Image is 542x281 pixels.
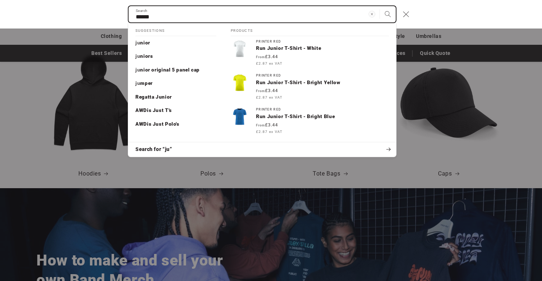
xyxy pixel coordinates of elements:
[231,23,389,36] h2: Products
[256,79,389,86] p: Run Junior T-Shirt - Bright Yellow
[224,104,396,138] a: Printer RedRun Junior T-Shirt - Bright Blue From£3.44 £2.87 ex VAT
[135,80,153,87] p: jumper
[224,36,396,70] a: Printer RedRun Junior T-Shirt - White From£3.44 £2.87 ex VAT
[135,80,140,86] mark: ju
[256,45,389,52] p: Run Junior T-Shirt - White
[398,7,414,22] button: Close
[135,107,172,114] p: AWDis Just T's
[256,40,389,44] div: Printer Red
[364,6,380,22] button: Clear search term
[231,108,249,126] img: Run Junior T-Shirt - Bright Blue
[256,74,389,78] div: Printer Red
[256,113,389,120] p: Run Junior T-Shirt - Bright Blue
[256,55,265,59] span: From
[135,23,216,36] h2: Suggestions
[231,40,249,58] img: Run Junior T-Shirt - White
[128,77,224,90] a: jumper
[140,80,153,86] span: mper
[256,88,278,93] strong: £3.44
[128,63,224,77] a: junior original 5 panel cap
[135,53,153,60] p: juniors
[128,90,224,104] a: Regatta Junior
[135,146,172,153] span: Search for “ju”
[135,67,200,73] p: junior original 5 panel cap
[128,49,224,63] a: juniors
[135,94,172,100] p: Regatta Junior
[256,122,278,127] strong: £3.44
[224,70,396,104] a: Printer RedRun Junior T-Shirt - Bright Yellow From£3.44 £2.87 ex VAT
[128,117,224,131] a: AWDis Just Polo's
[256,89,265,93] span: From
[128,104,224,117] a: AWDis Just T's
[135,40,140,46] mark: ju
[128,36,224,50] a: junior
[140,53,153,59] span: niors
[256,124,265,127] span: From
[380,6,396,22] button: Search
[256,108,389,112] div: Printer Red
[140,67,200,73] span: nior original 5 panel cap
[231,74,249,92] img: Run Junior T-Shirt - Bright Yellow
[135,40,150,46] p: junior
[140,40,150,46] span: nior
[135,121,179,127] p: AWDis Just Polo's
[256,95,282,100] span: £2.87 ex VAT
[135,67,140,73] mark: ju
[256,61,282,66] span: £2.87 ex VAT
[256,54,278,59] strong: £3.44
[256,129,282,134] span: £2.87 ex VAT
[135,53,140,59] mark: ju
[418,203,542,281] iframe: Chat Widget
